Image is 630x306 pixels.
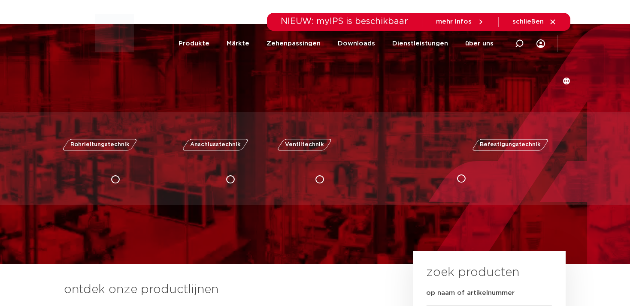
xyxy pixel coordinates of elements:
[179,27,209,60] a: Produkte
[285,142,324,147] font: Ventiltechnik
[465,27,494,60] a: über uns
[64,284,218,296] font: ontdek onze productlijnen
[536,34,545,53] div: mein IPS
[338,40,375,47] font: Downloads
[190,142,240,147] font: Anschlusstechnik
[392,27,448,60] a: Dienstleistungen
[227,40,249,47] font: Märkte
[426,290,515,297] font: op naam of artikelnummer
[70,142,130,147] font: Rohrleitungstechnik
[480,142,541,147] font: Befestigungstechnik
[426,267,519,279] font: zoek producten
[392,40,448,47] font: Dienstleistungen
[179,40,209,47] font: Produkte
[179,27,494,60] nav: Speisekarte
[227,27,249,60] a: Märkte
[267,27,321,60] a: Zehenpassingen
[338,27,375,60] a: Downloads
[267,40,321,47] font: Zehenpassingen
[465,40,494,47] font: über uns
